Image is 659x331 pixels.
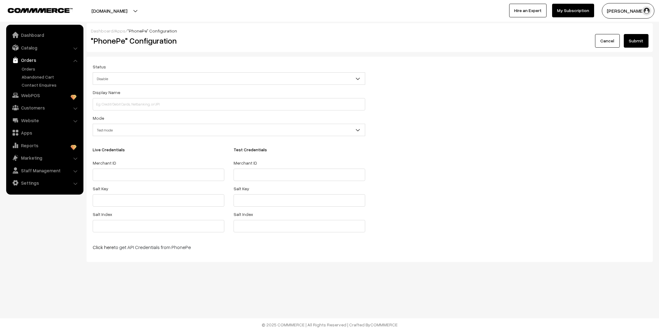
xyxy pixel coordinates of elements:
img: COMMMERCE [8,8,73,13]
label: Mode [93,115,104,121]
h3: Test Credentials [234,147,365,153]
a: COMMMERCE [370,322,398,327]
a: Orders [20,66,81,72]
a: COMMMERCE [8,6,62,14]
a: Hire an Expert [509,4,547,17]
a: Orders [8,54,81,66]
a: Cancel [595,34,620,48]
h3: Live Credentials [93,147,224,153]
a: Reports [8,140,81,151]
label: Merchant ID [234,160,257,166]
a: Apps [115,28,125,33]
input: Eg: Credit/Debit Cards, Netbanking, or UPI [93,98,365,110]
button: Submit [624,34,648,48]
span: Disable [93,72,365,85]
h2: "PhonePe" Configuration [91,36,459,45]
a: Marketing [8,152,81,163]
a: Apps [8,127,81,138]
img: user [642,6,651,15]
button: [DOMAIN_NAME] [70,3,149,19]
a: Settings [8,177,81,188]
a: WebPOS [8,90,81,101]
label: Salt Index [93,211,112,217]
a: Abandoned Cart [20,74,81,80]
a: Customers [8,102,81,113]
a: Contact Enquires [20,82,81,88]
span: Test mode [93,124,365,136]
a: Staff Management [8,165,81,176]
a: Website [8,115,81,126]
span: Test mode [93,125,365,135]
label: Merchant ID [93,160,116,166]
span: Disable [93,73,365,84]
p: to get API Credentials from PhonePe [93,243,365,251]
label: Salt Key [234,185,249,192]
span: "PhonePe" Configuration [127,28,177,33]
a: Dashboard [91,28,113,33]
label: Salt Key [93,185,108,192]
a: Dashboard [8,29,81,41]
a: Catalog [8,42,81,53]
label: Status [93,63,106,70]
label: Salt Index [234,211,253,217]
button: [PERSON_NAME] [602,3,654,19]
div: / / [91,28,648,34]
label: Display Name [93,89,120,96]
a: My Subscription [552,4,594,17]
a: Click here [93,244,114,250]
